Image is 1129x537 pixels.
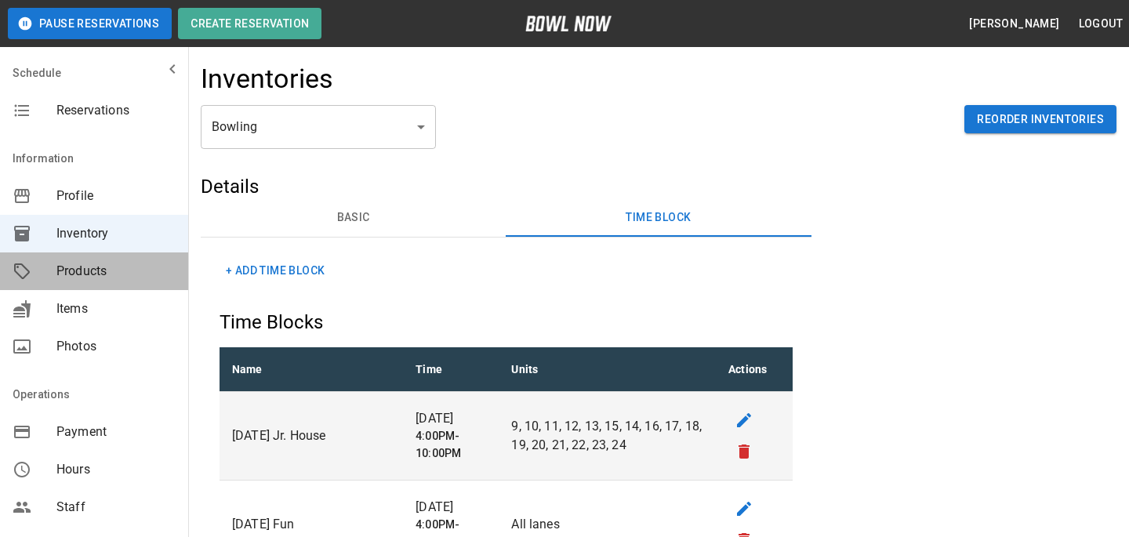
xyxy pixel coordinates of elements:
[499,347,716,392] th: Units
[178,8,321,39] button: Create Reservation
[201,199,506,237] button: Basic
[56,337,176,356] span: Photos
[56,423,176,441] span: Payment
[963,9,1065,38] button: [PERSON_NAME]
[220,256,331,285] button: + Add Time Block
[201,63,334,96] h4: Inventories
[1073,9,1129,38] button: Logout
[232,515,390,534] p: [DATE] Fun
[511,417,703,455] p: 9, 10, 11, 12, 13, 15, 14, 16, 17, 18, 19, 20, 21, 22, 23, 24
[728,405,760,436] button: edit
[506,199,811,237] button: Time Block
[56,224,176,243] span: Inventory
[716,347,793,392] th: Actions
[56,498,176,517] span: Staff
[403,347,499,392] th: Time
[220,310,793,335] h5: Time Blocks
[56,299,176,318] span: Items
[728,436,760,467] button: remove
[201,105,436,149] div: Bowling
[525,16,612,31] img: logo
[56,101,176,120] span: Reservations
[511,515,703,534] p: All lanes
[8,8,172,39] button: Pause Reservations
[416,409,486,428] p: [DATE]
[56,460,176,479] span: Hours
[56,262,176,281] span: Products
[201,174,811,199] h5: Details
[220,347,403,392] th: Name
[416,498,486,517] p: [DATE]
[56,187,176,205] span: Profile
[416,428,486,463] h6: 4:00PM-10:00PM
[201,199,811,237] div: basic tabs example
[964,105,1116,134] button: Reorder Inventories
[232,426,390,445] p: [DATE] Jr. House
[728,493,760,524] button: edit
